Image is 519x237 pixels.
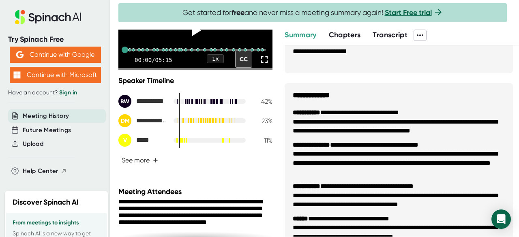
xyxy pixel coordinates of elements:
span: Transcript [373,30,407,39]
h2: Discover Spinach AI [13,197,79,208]
img: Aehbyd4JwY73AAAAAElFTkSuQmCC [16,51,24,58]
button: Help Center [23,167,67,176]
a: Start Free trial [385,8,432,17]
button: Summary [285,30,316,41]
div: Have an account? [8,89,102,96]
span: Chapters [329,30,361,39]
div: BW [118,95,131,108]
div: 23 % [252,117,272,125]
button: Continue with Google [10,47,101,63]
h3: From meetings to insights [13,220,100,226]
span: Help Center [23,167,58,176]
div: Meeting Attendees [118,187,275,196]
div: CC [235,51,252,68]
div: Brian Walsh [118,95,167,108]
button: Future Meetings [23,126,71,135]
a: Sign in [59,89,77,96]
b: free [232,8,244,17]
button: Chapters [329,30,361,41]
div: 11 % [252,137,272,144]
span: + [153,157,158,164]
div: 1 x [207,54,224,63]
div: V [118,134,131,147]
div: Vinny [118,134,167,147]
div: Dufresne, Mike [118,114,167,127]
div: Speaker Timeline [118,76,272,85]
button: Transcript [373,30,407,41]
div: DM [118,114,131,127]
button: Meeting History [23,111,69,121]
div: Try Spinach Free [8,35,102,44]
button: See more+ [118,153,161,167]
span: Get started for and never miss a meeting summary again! [182,8,443,17]
div: Open Intercom Messenger [491,209,511,229]
button: Continue with Microsoft [10,67,101,83]
button: Upload [23,139,43,149]
span: Summary [285,30,316,39]
div: 42 % [252,98,272,105]
div: 00:00 / 05:15 [135,57,172,63]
